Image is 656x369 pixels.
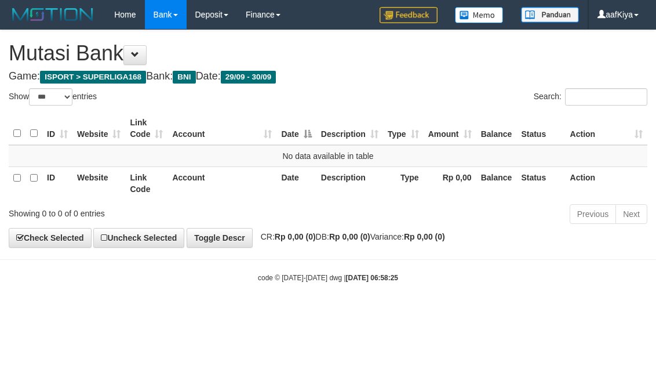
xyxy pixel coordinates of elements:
th: Balance [476,167,517,200]
strong: [DATE] 06:58:25 [346,274,398,282]
span: ISPORT > SUPERLIGA168 [40,71,146,84]
h1: Mutasi Bank [9,42,647,65]
label: Search: [534,88,647,106]
th: Action [566,167,647,200]
img: Feedback.jpg [380,7,438,23]
div: Showing 0 to 0 of 0 entries [9,203,265,219]
a: Uncheck Selected [93,228,184,248]
select: Showentries [29,88,72,106]
th: Link Code [125,167,167,200]
small: code © [DATE]-[DATE] dwg | [258,274,398,282]
th: Date: activate to sort column descending [276,112,316,145]
span: CR: DB: Variance: [255,232,445,241]
th: Description [316,167,383,200]
a: Next [615,204,647,224]
th: Account [167,167,276,200]
th: Date [276,167,316,200]
th: Amount: activate to sort column ascending [424,112,476,145]
a: Toggle Descr [187,228,253,248]
th: Type: activate to sort column ascending [383,112,424,145]
th: Status [516,112,565,145]
img: Button%20Memo.svg [455,7,504,23]
td: No data available in table [9,145,647,167]
th: Action: activate to sort column ascending [566,112,647,145]
strong: Rp 0,00 (0) [329,232,370,241]
th: Account: activate to sort column ascending [167,112,276,145]
a: Previous [570,204,616,224]
span: 29/09 - 30/09 [221,71,276,84]
th: Website [72,167,125,200]
th: ID: activate to sort column ascending [42,112,72,145]
th: ID [42,167,72,200]
th: Type [383,167,424,200]
th: Status [516,167,565,200]
th: Balance [476,112,517,145]
img: panduan.png [521,7,579,23]
label: Show entries [9,88,97,106]
img: MOTION_logo.png [9,6,97,23]
th: Link Code: activate to sort column ascending [125,112,167,145]
h4: Game: Bank: Date: [9,71,647,82]
strong: Rp 0,00 (0) [275,232,316,241]
th: Description: activate to sort column ascending [316,112,383,145]
th: Rp 0,00 [424,167,476,200]
a: Check Selected [9,228,92,248]
strong: Rp 0,00 (0) [404,232,445,241]
span: BNI [173,71,195,84]
input: Search: [565,88,647,106]
th: Website: activate to sort column ascending [72,112,125,145]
